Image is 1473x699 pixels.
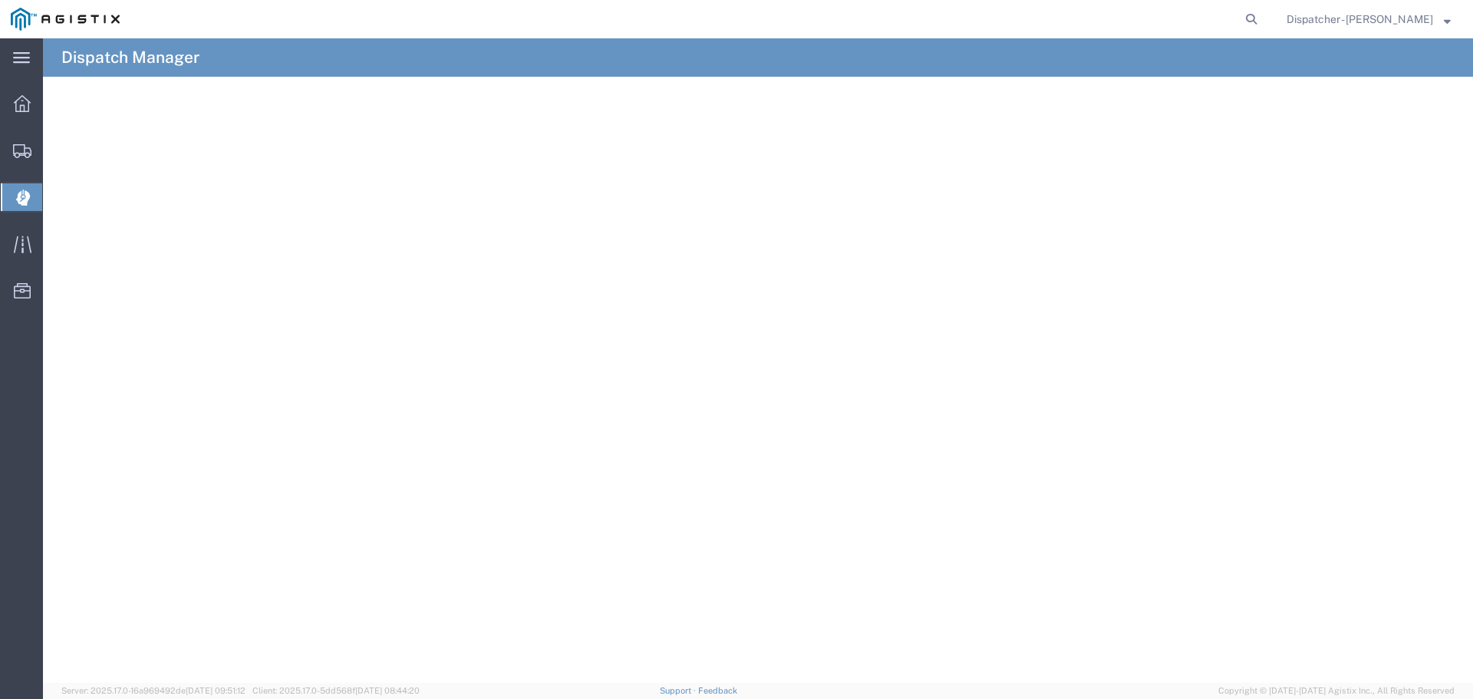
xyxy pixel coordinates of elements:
[252,686,420,695] span: Client: 2025.17.0-5dd568f
[1287,11,1433,28] span: Dispatcher - Eli Amezcua
[61,686,245,695] span: Server: 2025.17.0-16a969492de
[61,38,199,77] h4: Dispatch Manager
[660,686,698,695] a: Support
[11,8,120,31] img: logo
[1218,684,1455,697] span: Copyright © [DATE]-[DATE] Agistix Inc., All Rights Reserved
[698,686,737,695] a: Feedback
[186,686,245,695] span: [DATE] 09:51:12
[1286,10,1452,28] button: Dispatcher - [PERSON_NAME]
[355,686,420,695] span: [DATE] 08:44:20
